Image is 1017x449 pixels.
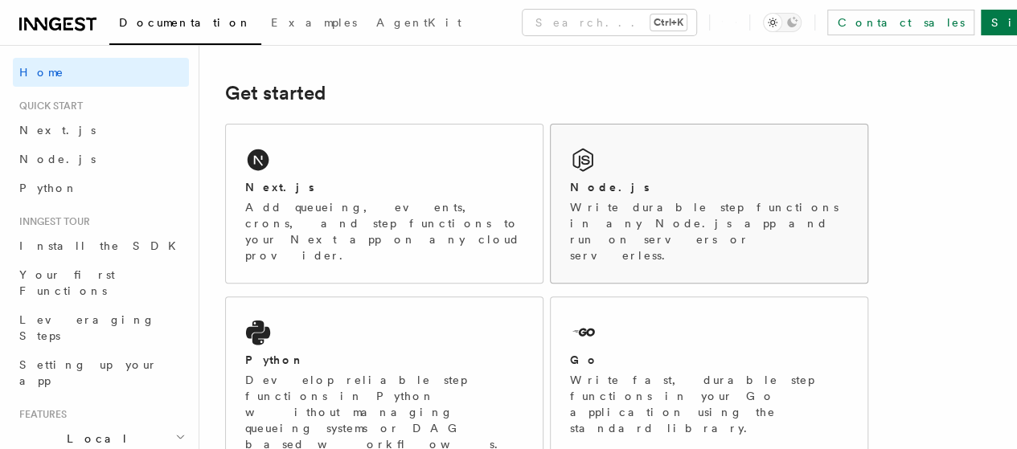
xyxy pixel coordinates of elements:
span: Inngest tour [13,215,90,228]
span: Next.js [19,124,96,137]
h2: Next.js [245,179,314,195]
a: Install the SDK [13,231,189,260]
a: Examples [261,5,367,43]
span: Your first Functions [19,268,115,297]
a: Node.jsWrite durable step functions in any Node.js app and run on servers or serverless. [550,124,868,284]
a: AgentKit [367,5,471,43]
span: Install the SDK [19,239,186,252]
span: Quick start [13,100,83,112]
span: Features [13,408,67,421]
span: Setting up your app [19,358,158,387]
a: Home [13,58,189,87]
a: Leveraging Steps [13,305,189,350]
a: Python [13,173,189,202]
span: Leveraging Steps [19,313,155,342]
h2: Python [245,352,305,368]
p: Write durable step functions in any Node.js app and run on servers or serverless. [570,199,848,263]
a: Get started [225,82,326,104]
kbd: Ctrl+K [650,14,687,31]
a: Node.js [13,145,189,173]
span: Home [19,64,64,80]
a: Documentation [109,5,261,45]
span: Documentation [119,16,252,29]
a: Setting up your app [13,350,189,395]
h2: Node.js [570,179,650,195]
h2: Go [570,352,599,368]
a: Next.jsAdd queueing, events, crons, and step functions to your Next app on any cloud provider. [225,124,543,284]
p: Add queueing, events, crons, and step functions to your Next app on any cloud provider. [245,199,523,263]
a: Your first Functions [13,260,189,305]
button: Toggle dark mode [763,13,802,32]
p: Write fast, durable step functions in your Go application using the standard library. [570,372,848,436]
span: AgentKit [376,16,461,29]
span: Node.js [19,153,96,165]
a: Contact sales [827,10,974,35]
span: Python [19,182,78,194]
button: Search...Ctrl+K [523,10,696,35]
span: Examples [271,16,357,29]
a: Next.js [13,116,189,145]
